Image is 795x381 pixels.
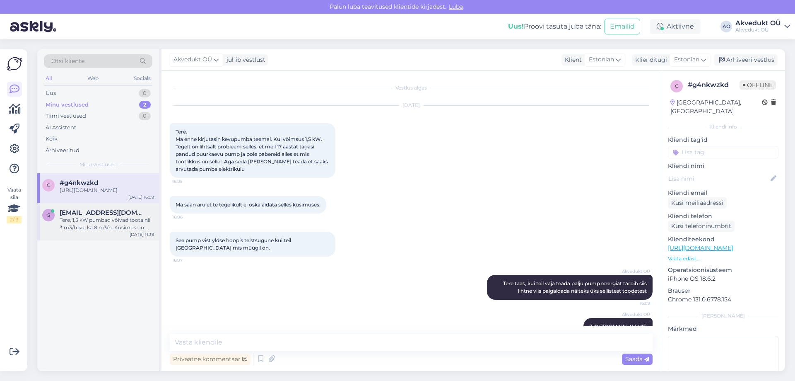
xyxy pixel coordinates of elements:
[668,266,778,274] p: Operatsioonisüsteem
[561,56,582,64] div: Klient
[668,123,778,131] div: Kliendi info
[668,286,778,295] p: Brauser
[668,197,727,209] div: Küsi meiliaadressi
[670,98,762,116] div: [GEOGRAPHIC_DATA], [GEOGRAPHIC_DATA]
[60,209,146,216] span: savelin5@hotmail.com
[619,300,650,306] span: 16:09
[668,146,778,158] input: Lisa tag
[668,274,778,283] p: iPhone OS 18.6.2
[172,178,203,184] span: 16:05
[668,295,778,304] p: Chrome 131.0.6778.154
[60,179,98,187] span: #g4nkwzkd
[139,89,151,97] div: 0
[740,80,776,90] span: Offline
[139,112,151,120] div: 0
[170,102,653,109] div: [DATE]
[46,146,79,155] div: Arhiveeritud
[619,268,650,274] span: Akvedukt OÜ
[668,136,778,144] p: Kliendi tag'id
[446,3,465,10] span: Luba
[60,216,154,231] div: Tere, 1,5 kW pumbad võivad toota nii 3 m3/h kui ka 8 m3/h. Küsimus on selles milleks teil pumpa v...
[176,201,320,208] span: Ma saan aru et te tegelikult ei oska aidata selles küsimuses.
[46,112,86,120] div: Tiimi vestlused
[172,214,203,220] span: 16:06
[47,212,50,218] span: s
[668,221,735,232] div: Küsi telefoninumbrit
[605,19,640,34] button: Emailid
[589,55,614,64] span: Estonian
[675,83,679,89] span: g
[508,22,524,30] b: Uus!
[632,56,667,64] div: Klienditugi
[130,231,154,238] div: [DATE] 11:39
[7,216,22,223] div: 2 / 3
[79,161,117,168] span: Minu vestlused
[172,257,203,263] span: 16:07
[735,20,790,33] a: Akvedukt OÜAkvedukt OÜ
[128,194,154,200] div: [DATE] 16:09
[173,55,212,64] span: Akvedukt OÜ
[619,311,650,318] span: Akvedukt OÜ
[176,237,292,251] span: See pump vist yldse hoopis teistsugune kui teil [GEOGRAPHIC_DATA] mis müügil on.
[668,212,778,221] p: Kliendi telefon
[86,73,100,84] div: Web
[46,124,76,132] div: AI Assistent
[589,323,647,330] a: [URL][DOMAIN_NAME]
[44,73,53,84] div: All
[668,235,778,244] p: Klienditeekond
[650,19,701,34] div: Aktiivne
[735,20,781,27] div: Akvedukt OÜ
[170,84,653,92] div: Vestlus algas
[503,280,648,294] span: Tere taas, kui teil vaja teada palju pump energiat tarbib siis lihtne viis paigaldada näiteks üks...
[46,89,56,97] div: Uus
[223,56,265,64] div: juhib vestlust
[668,162,778,170] p: Kliendi nimi
[714,54,778,66] div: Arhiveeri vestlus
[51,57,84,66] span: Otsi kliente
[7,56,22,72] img: Askly Logo
[508,22,601,32] div: Proovi tasuta juba täna:
[668,325,778,333] p: Märkmed
[688,80,740,90] div: # g4nkwzkd
[60,187,154,194] div: [URL][DOMAIN_NAME]
[132,73,152,84] div: Socials
[139,101,151,109] div: 2
[46,135,58,143] div: Kõik
[170,354,251,365] div: Privaatne kommentaar
[46,101,89,109] div: Minu vestlused
[176,129,329,172] span: Tere. Ma enne kirjutasin kevupumba teemal. Kui võimsus 1,5 kW. Tegelt on lihtsalt probleem selles...
[735,27,781,33] div: Akvedukt OÜ
[47,182,51,188] span: g
[625,355,649,363] span: Saada
[7,186,22,223] div: Vaata siia
[668,312,778,320] div: [PERSON_NAME]
[668,244,733,252] a: [URL][DOMAIN_NAME]
[668,255,778,262] p: Vaata edasi ...
[668,174,769,183] input: Lisa nimi
[674,55,699,64] span: Estonian
[668,189,778,197] p: Kliendi email
[720,21,732,32] div: AO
